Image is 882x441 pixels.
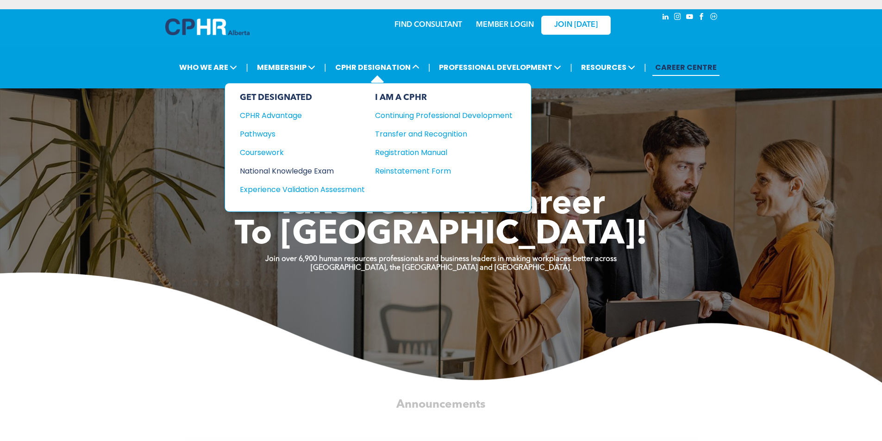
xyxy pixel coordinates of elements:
a: Coursework [240,147,365,158]
div: CPHR Advantage [240,110,352,121]
div: Registration Manual [375,147,499,158]
div: GET DESIGNATED [240,93,365,103]
img: A blue and white logo for cp alberta [165,19,250,35]
div: National Knowledge Exam [240,165,352,177]
div: Pathways [240,128,352,140]
span: MEMBERSHIP [254,59,318,76]
div: Reinstatement Form [375,165,499,177]
div: Experience Validation Assessment [240,184,352,195]
a: Reinstatement Form [375,165,513,177]
strong: [GEOGRAPHIC_DATA], the [GEOGRAPHIC_DATA] and [GEOGRAPHIC_DATA]. [311,264,572,272]
a: Continuing Professional Development [375,110,513,121]
a: Pathways [240,128,365,140]
span: RESOURCES [578,59,638,76]
a: Registration Manual [375,147,513,158]
span: WHO WE ARE [176,59,240,76]
div: Continuing Professional Development [375,110,499,121]
a: linkedin [661,12,671,24]
div: I AM A CPHR [375,93,513,103]
a: facebook [697,12,707,24]
span: JOIN [DATE] [554,21,598,30]
li: | [644,58,646,77]
strong: Join over 6,900 human resources professionals and business leaders in making workplaces better ac... [265,255,617,263]
span: Announcements [396,399,485,410]
a: youtube [685,12,695,24]
a: Experience Validation Assessment [240,184,365,195]
a: Transfer and Recognition [375,128,513,140]
span: To [GEOGRAPHIC_DATA]! [235,218,648,252]
div: Transfer and Recognition [375,128,499,140]
span: CPHR DESIGNATION [332,59,422,76]
a: CPHR Advantage [240,110,365,121]
a: instagram [673,12,683,24]
a: CAREER CENTRE [652,59,719,76]
li: | [246,58,248,77]
a: Social network [709,12,719,24]
div: Coursework [240,147,352,158]
a: MEMBER LOGIN [476,21,534,29]
a: JOIN [DATE] [541,16,611,35]
li: | [570,58,572,77]
a: National Knowledge Exam [240,165,365,177]
span: PROFESSIONAL DEVELOPMENT [436,59,564,76]
li: | [428,58,431,77]
a: FIND CONSULTANT [394,21,462,29]
li: | [324,58,326,77]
